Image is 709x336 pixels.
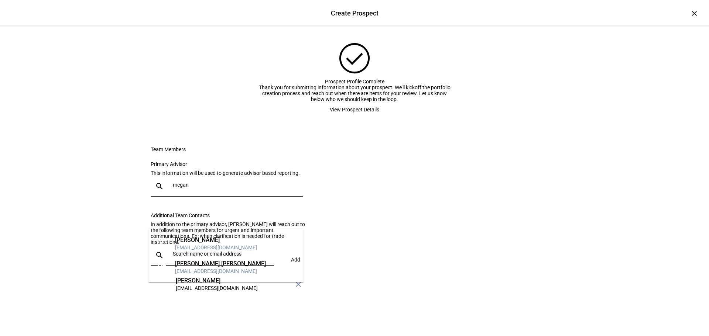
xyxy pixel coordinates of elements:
[176,284,258,292] div: [EMAIL_ADDRESS][DOMAIN_NAME]
[331,8,379,18] div: Create Prospect
[294,280,303,289] mat-icon: close
[151,182,168,191] mat-icon: search
[155,277,170,292] div: GC
[258,84,451,102] div: Thank you for submitting information about your prospect. We’ll kickoff the portfolio creation pr...
[173,182,300,188] input: Search name or email address
[335,39,374,77] mat-icon: check_circle
[258,79,451,84] div: Prospect Profile Complete
[151,161,312,167] div: Primary Advisor
[175,260,266,267] div: [PERSON_NAME] [PERSON_NAME]
[175,244,257,251] div: [EMAIL_ADDRESS][DOMAIN_NAME]
[151,212,312,218] div: Additional Team Contacts
[151,221,312,245] div: In addition to the primary advisor, [PERSON_NAME] will reach out to the following team members fo...
[688,7,700,19] div: ×
[154,236,169,251] div: MG
[330,102,379,117] span: View Prospect Details
[175,236,257,244] div: [PERSON_NAME]
[154,260,169,275] div: MT
[151,146,354,152] div: Team Members
[321,102,388,117] button: View Prospect Details
[151,170,312,176] div: This information will be used to generate advisor based reporting.
[175,267,266,275] div: [EMAIL_ADDRESS][DOMAIN_NAME]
